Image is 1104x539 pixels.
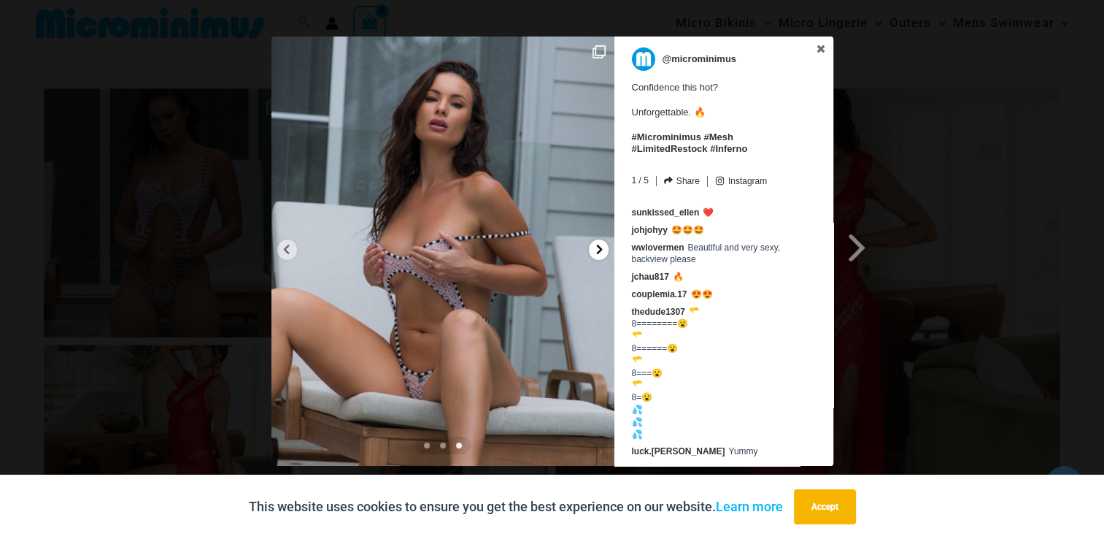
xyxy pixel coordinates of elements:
[632,143,708,154] a: #LimitedRestock
[794,489,856,524] button: Accept
[632,207,700,218] a: sunkissed_ellen
[632,47,655,71] img: microminimus.jpg
[671,225,704,235] span: 🤩🤩🤩
[632,225,668,235] a: johjohyy
[632,446,725,456] a: luck.[PERSON_NAME]
[632,74,806,156] span: Confidence this hot? Unforgettable. 🔥
[271,37,614,466] img: Confidence this hot?<br> <br> Unforgettable. 🔥 <br> <br> #Microminimus #Mesh #LimitedRestock #Inf...
[663,47,737,71] p: @microminimus
[632,172,649,186] span: 1 / 5
[632,242,684,253] a: wwlovermen
[632,131,701,142] a: #Microminimus
[632,307,700,440] span: 🫳 8========😮 🫳 8======😮 🫳 8===😮 🫳 8=😮 💦 💦 💦
[703,131,733,142] a: #Mesh
[673,272,684,282] span: 🔥
[632,47,806,71] a: @microminimus
[703,207,714,218] span: ❤️
[632,242,781,265] span: Beautiful and very sexy, backview please
[632,289,687,299] a: couplemia.17
[632,272,669,282] a: jchau817
[729,446,758,456] span: Yummy
[632,307,685,317] a: thedude1307
[664,176,700,186] a: Share
[710,143,747,154] a: #Inferno
[715,176,767,187] a: Instagram
[716,499,783,514] a: Learn more
[691,289,713,299] span: 😍😍
[249,496,783,518] p: This website uses cookies to ensure you get the best experience on our website.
